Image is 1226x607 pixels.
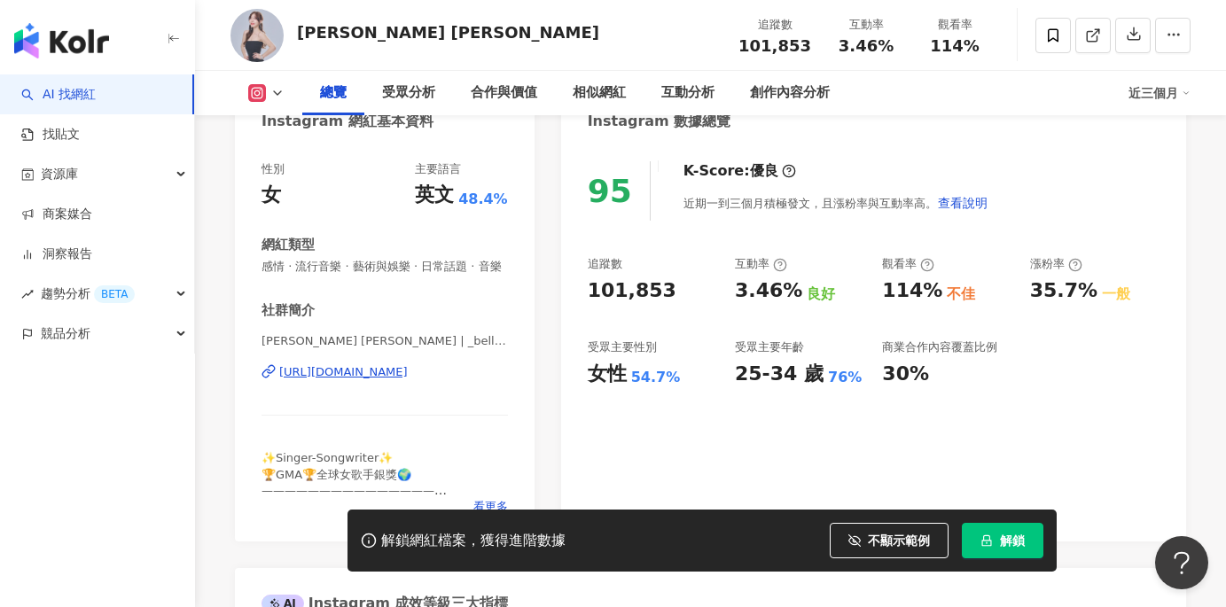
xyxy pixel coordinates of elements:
[262,182,281,209] div: 女
[21,86,96,104] a: searchAI 找網紅
[279,364,408,380] div: [URL][DOMAIN_NAME]
[588,112,731,131] div: Instagram 數據總覽
[415,182,454,209] div: 英文
[750,82,830,104] div: 創作內容分析
[21,126,80,144] a: 找貼文
[262,451,447,545] span: ✨Singer-Songwriter✨ 🏆GMA🏆全球女歌手銀獎🌍 ——————————————— For work inquiries 工作聯繫 📩 Email : [EMAIL_ADDRES...
[415,161,461,177] div: 主要語言
[832,16,900,34] div: 互動率
[937,185,988,221] button: 查看說明
[631,368,681,387] div: 54.7%
[882,277,942,305] div: 114%
[735,277,802,305] div: 3.46%
[839,37,894,55] span: 3.46%
[588,256,622,272] div: 追蹤數
[980,534,993,547] span: lock
[882,339,997,355] div: 商業合作內容覆蓋比例
[750,161,778,181] div: 優良
[882,361,929,388] div: 30%
[938,196,988,210] span: 查看說明
[21,206,92,223] a: 商案媒合
[1030,256,1082,272] div: 漲粉率
[262,161,285,177] div: 性別
[382,82,435,104] div: 受眾分析
[41,154,78,194] span: 資源庫
[381,532,566,550] div: 解鎖網紅檔案，獲得進階數據
[738,16,811,34] div: 追蹤數
[320,82,347,104] div: 總覽
[683,161,796,181] div: K-Score :
[14,23,109,58] img: logo
[830,523,949,558] button: 不顯示範例
[1128,79,1191,107] div: 近三個月
[458,190,508,209] span: 48.4%
[21,288,34,300] span: rise
[21,245,92,263] a: 洞察報告
[471,82,537,104] div: 合作與價值
[41,274,135,314] span: 趨勢分析
[588,277,676,305] div: 101,853
[262,259,508,275] span: 感情 · 流行音樂 · 藝術與娛樂 · 日常話題 · 音樂
[738,36,811,55] span: 101,853
[683,185,988,221] div: 近期一到三個月積極發文，且漲粉率與互動率高。
[1030,277,1097,305] div: 35.7%
[297,21,599,43] div: [PERSON_NAME] [PERSON_NAME]
[588,339,657,355] div: 受眾主要性別
[262,364,508,380] a: [URL][DOMAIN_NAME]
[94,285,135,303] div: BETA
[262,236,315,254] div: 網紅類型
[230,9,284,62] img: KOL Avatar
[735,256,787,272] div: 互動率
[262,301,315,320] div: 社群簡介
[735,361,824,388] div: 25-34 歲
[1000,533,1025,548] span: 解鎖
[947,284,975,304] div: 不佳
[262,112,433,131] div: Instagram 網紅基本資料
[588,361,627,388] div: 女性
[882,256,934,272] div: 觀看率
[41,314,90,354] span: 競品分析
[807,284,835,304] div: 良好
[588,173,632,209] div: 95
[828,368,862,387] div: 76%
[921,16,988,34] div: 觀看率
[573,82,626,104] div: 相似網紅
[868,533,930,548] span: 不顯示範例
[661,82,715,104] div: 互動分析
[735,339,804,355] div: 受眾主要年齡
[930,37,980,55] span: 114%
[473,499,508,515] span: 看更多
[262,333,508,349] span: [PERSON_NAME] [PERSON_NAME] | _bell66_
[1102,284,1130,304] div: 一般
[962,523,1043,558] button: 解鎖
